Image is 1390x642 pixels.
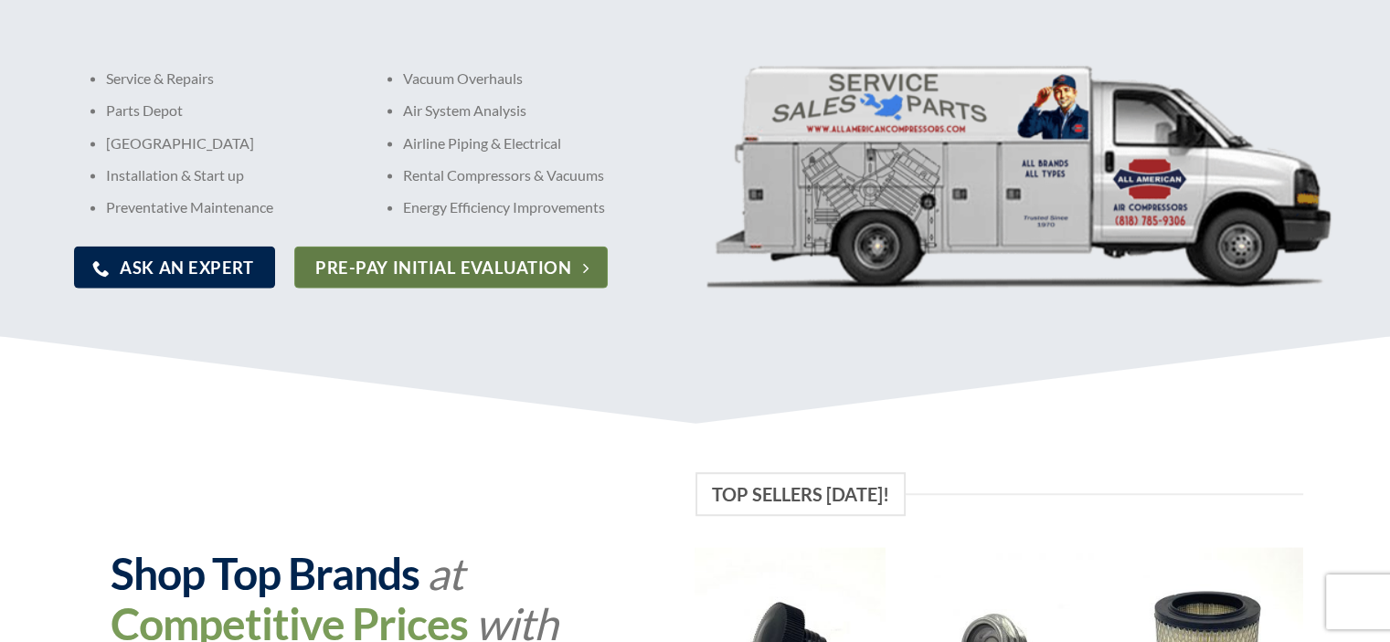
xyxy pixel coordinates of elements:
[315,254,571,280] span: Pre-pay Initial Evaluation
[106,165,344,183] p: Installation & Start up
[111,547,419,599] strong: Shop Top Brands
[294,246,608,288] a: Pre-pay Initial Evaluation
[106,69,344,87] p: Service & Repairs
[403,101,759,119] p: Air System Analysis
[403,69,759,87] p: Vacuum Overhauls
[403,165,759,183] p: Rental Compressors & Vacuums
[106,101,344,119] p: Parts Depot
[403,197,759,215] p: Energy Efficiency Improvements
[74,246,275,288] a: Ask An Expert
[695,472,906,516] span: Top Sellers [DATE]!
[403,133,759,151] p: Airline Piping & Electrical
[427,547,463,599] em: at
[106,197,344,215] p: Preventative Maintenance
[106,133,344,151] p: [GEOGRAPHIC_DATA]
[120,254,253,280] span: Ask An Expert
